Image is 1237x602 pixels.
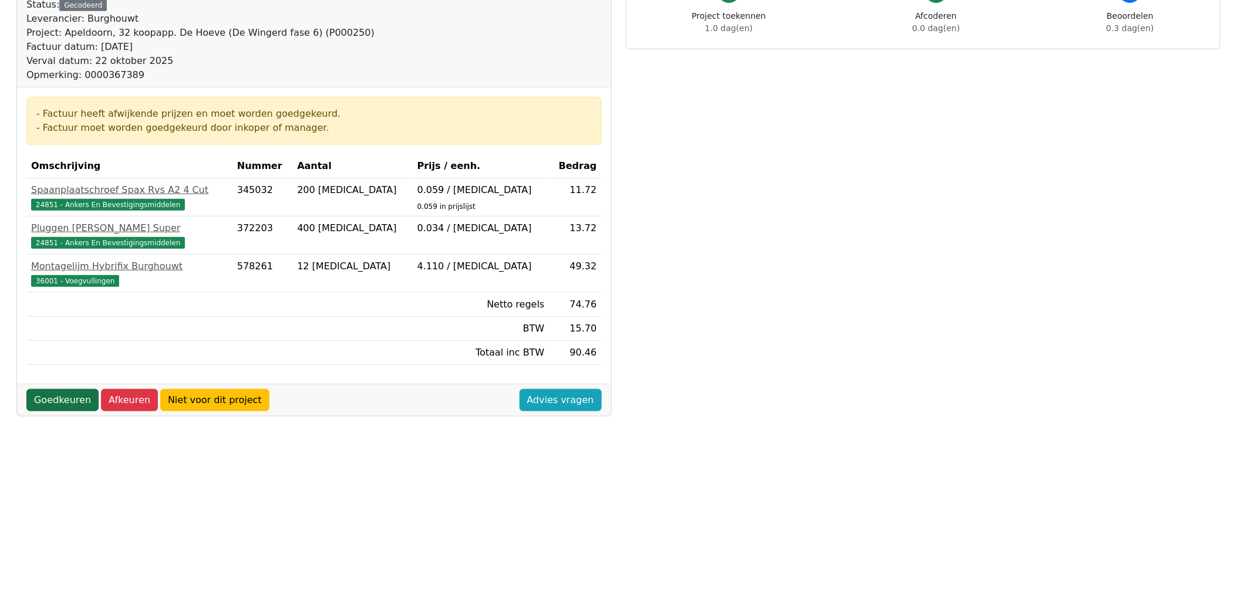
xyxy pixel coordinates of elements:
[1107,10,1154,35] div: Beoordelen
[232,255,292,293] td: 578261
[550,178,602,217] td: 11.72
[550,317,602,341] td: 15.70
[26,12,375,26] div: Leverancier: Burghouwt
[26,26,375,40] div: Project: Apeldoorn, 32 koopapp. De Hoeve (De Wingerd fase 6) (P000250)
[31,221,228,249] a: Pluggen [PERSON_NAME] Super24851 - Ankers En Bevestigingsmiddelen
[550,293,602,317] td: 74.76
[297,259,407,273] div: 12 [MEDICAL_DATA]
[26,154,232,178] th: Omschrijving
[297,183,407,197] div: 200 [MEDICAL_DATA]
[705,23,753,33] span: 1.0 dag(en)
[417,183,545,197] div: 0.059 / [MEDICAL_DATA]
[31,259,228,273] div: Montagelijm Hybrifix Burghouwt
[31,199,185,211] span: 24851 - Ankers En Bevestigingsmiddelen
[550,217,602,255] td: 13.72
[417,202,476,211] sub: 0.059 in prijslijst
[232,154,292,178] th: Nummer
[232,178,292,217] td: 345032
[31,237,185,249] span: 24851 - Ankers En Bevestigingsmiddelen
[160,389,269,411] a: Niet voor dit project
[26,54,375,68] div: Verval datum: 22 oktober 2025
[31,275,119,287] span: 36001 - Voegvullingen
[26,40,375,54] div: Factuur datum: [DATE]
[31,259,228,288] a: Montagelijm Hybrifix Burghouwt36001 - Voegvullingen
[36,121,592,135] div: - Factuur moet worden goedgekeurd door inkoper of manager.
[31,221,228,235] div: Pluggen [PERSON_NAME] Super
[413,154,550,178] th: Prijs / eenh.
[26,389,99,411] a: Goedkeuren
[292,154,412,178] th: Aantal
[520,389,602,411] a: Advies vragen
[417,221,545,235] div: 0.034 / [MEDICAL_DATA]
[31,183,228,211] a: Spaanplaatschroef Spax Rvs A2 4 Cut24851 - Ankers En Bevestigingsmiddelen
[417,259,545,273] div: 4.110 / [MEDICAL_DATA]
[912,10,960,35] div: Afcoderen
[297,221,407,235] div: 400 [MEDICAL_DATA]
[550,154,602,178] th: Bedrag
[232,217,292,255] td: 372203
[413,293,550,317] td: Netto regels
[413,341,550,365] td: Totaal inc BTW
[26,68,375,82] div: Opmerking: 0000367389
[36,107,592,121] div: - Factuur heeft afwijkende prijzen en moet worden goedgekeurd.
[101,389,158,411] a: Afkeuren
[550,341,602,365] td: 90.46
[1107,23,1154,33] span: 0.3 dag(en)
[550,255,602,293] td: 49.32
[413,317,550,341] td: BTW
[31,183,228,197] div: Spaanplaatschroef Spax Rvs A2 4 Cut
[912,23,960,33] span: 0.0 dag(en)
[692,10,766,35] div: Project toekennen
